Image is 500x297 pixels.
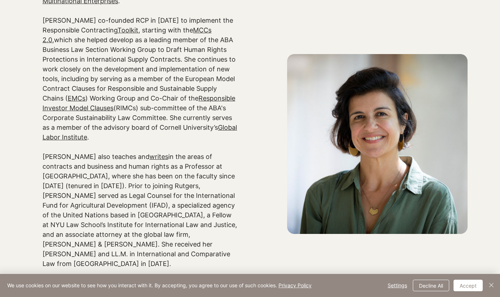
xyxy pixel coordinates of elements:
button: Decline All [413,280,449,291]
p: [PERSON_NAME] co-founded RCP in [DATE] to implement the Responsible Contracting , starting with t... [43,15,238,142]
p: [PERSON_NAME] also teaches and in the areas of contracts and business and human rights as a Profe... [43,152,238,269]
button: Accept [454,280,483,291]
button: Close [487,280,496,291]
a: writes [149,153,168,160]
a: MCCs 2.0, [43,26,211,44]
a: Global Labor Institute [43,124,237,141]
a: Toolkit [117,26,138,34]
span: Settings [388,280,407,291]
a: Privacy Policy [278,282,312,288]
span: We use cookies on our website to see how you interact with it. By accepting, you agree to our use... [7,282,312,289]
p: ​ [43,142,238,152]
a: EMCs [68,94,85,102]
a: Responsible Investor Model Clauses [43,94,235,112]
img: Close [487,281,496,289]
